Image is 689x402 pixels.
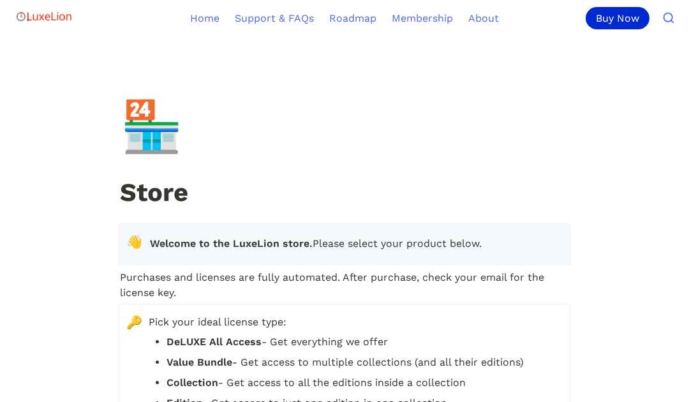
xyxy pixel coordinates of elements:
[126,315,142,330] span: 🔑
[150,237,313,249] strong: Welcome to the LuxeLion store.
[167,356,232,368] strong: Value Bundle
[586,7,649,29] div: Buy Now
[167,353,559,372] li: - Get access to multiple collections (and all their editions)
[119,179,570,209] h1: Store
[119,268,570,302] p: Purchases and licenses are fully automated. After purchase, check your email for the license key.
[586,7,655,29] a: Buy Now
[167,376,218,389] strong: Collection
[167,332,559,352] li: - Get everything we offer
[149,315,559,330] span: Pick your ideal license type:
[121,101,182,151] div: 🏪
[167,373,559,392] li: - Get access to all the editions inside a collection
[126,234,142,249] span: 👋
[149,234,559,255] p: Please select your product below.
[167,336,262,348] strong: DeLUXE All Access
[15,4,73,29] img: Logo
